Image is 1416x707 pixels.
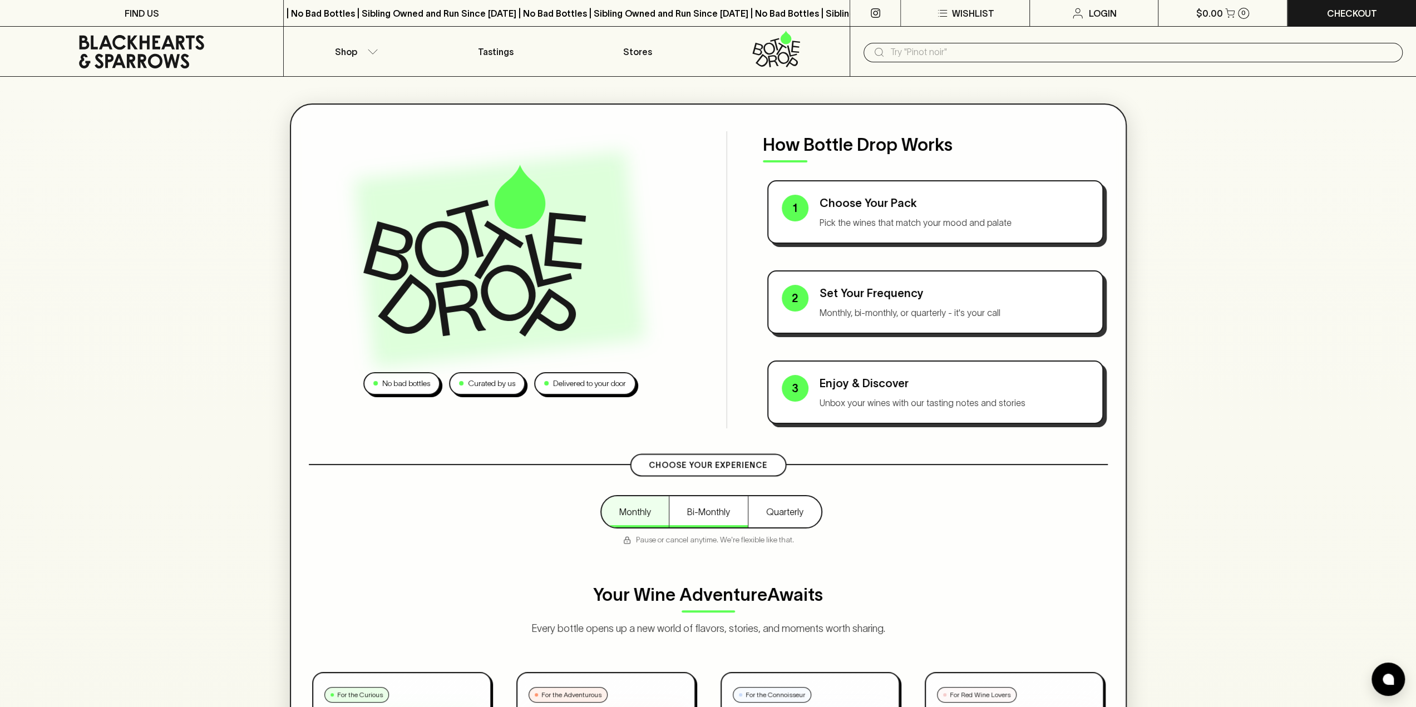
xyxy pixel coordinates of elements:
p: Tastings [478,45,514,58]
p: Curated by us [468,378,515,389]
p: $0.00 [1196,7,1223,20]
p: For the Curious [337,690,383,700]
p: Pick the wines that match your mood and palate [820,216,1089,229]
p: Choose Your Pack [820,195,1089,211]
button: Monthly [601,496,669,527]
p: Login [1089,7,1117,20]
p: FIND US [125,7,159,20]
input: Try "Pinot noir" [890,43,1394,61]
p: Stores [623,45,652,58]
div: 3 [782,375,808,402]
p: For the Adventurous [541,690,601,700]
p: Checkout [1327,7,1377,20]
p: 0 [1241,10,1246,16]
p: Shop [335,45,357,58]
p: For the Connoisseur [746,690,805,700]
button: Quarterly [748,496,821,527]
p: Wishlist [951,7,994,20]
a: Stores [567,27,708,76]
div: 2 [782,285,808,312]
p: Enjoy & Discover [820,375,1089,392]
span: Awaits [767,585,823,604]
p: How Bottle Drop Works [763,131,1108,158]
p: Your Wine Adventure [593,581,823,608]
p: Pause or cancel anytime. We're flexible like that. [623,534,794,546]
p: For Red Wine Lovers [950,690,1010,700]
p: Delivered to your door [553,378,626,389]
p: Monthly, bi-monthly, or quarterly - it's your call [820,306,1089,319]
a: Tastings [425,27,566,76]
img: bubble-icon [1383,674,1394,685]
button: Bi-Monthly [669,496,748,527]
button: Shop [284,27,425,76]
p: Choose Your Experience [649,459,767,471]
p: No bad bottles [382,378,430,389]
p: Every bottle opens up a new world of flavors, stories, and moments worth sharing. [486,621,931,636]
p: Set Your Frequency [820,285,1089,301]
p: Unbox your wines with our tasting notes and stories [820,396,1089,409]
img: Bottle Drop [363,165,586,336]
div: 1 [782,195,808,221]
